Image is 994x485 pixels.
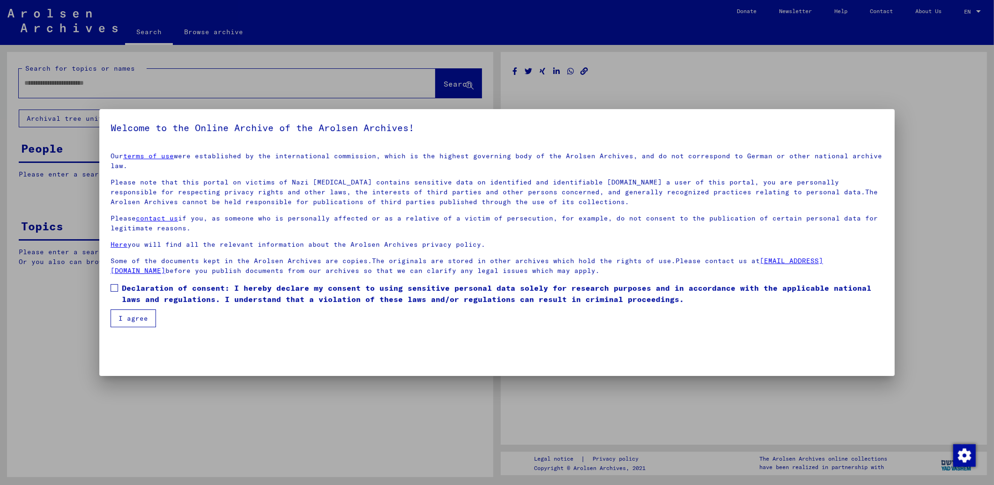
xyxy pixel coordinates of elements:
[122,282,883,305] span: Declaration of consent: I hereby declare my consent to using sensitive personal data solely for r...
[111,240,883,250] p: you will find all the relevant information about the Arolsen Archives privacy policy.
[111,213,883,233] p: Please if you, as someone who is personally affected or as a relative of a victim of persecution,...
[123,152,174,160] a: terms of use
[111,177,883,207] p: Please note that this portal on victims of Nazi [MEDICAL_DATA] contains sensitive data on identif...
[111,256,883,276] p: Some of the documents kept in the Arolsen Archives are copies.The originals are stored in other a...
[111,240,127,249] a: Here
[111,151,883,171] p: Our were established by the international commission, which is the highest governing body of the ...
[136,214,178,222] a: contact us
[111,120,883,135] h5: Welcome to the Online Archive of the Arolsen Archives!
[953,444,976,467] img: Change consent
[111,309,156,327] button: I agree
